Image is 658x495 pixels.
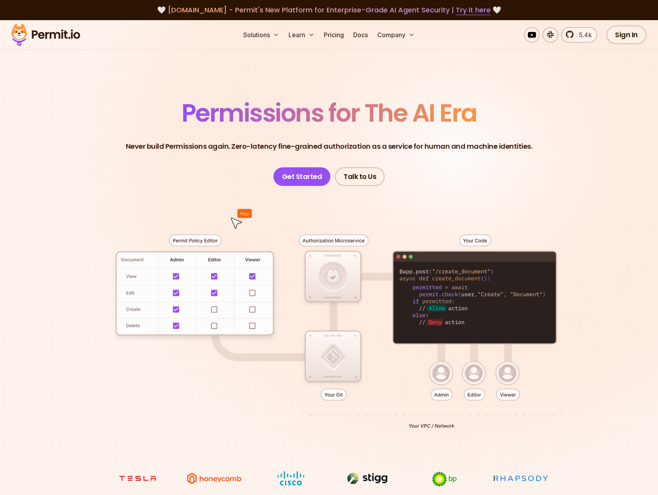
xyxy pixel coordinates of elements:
[415,471,473,487] img: bp
[126,141,533,152] p: Never build Permissions again. Zero-latency fine-grained authorization as a service for human and...
[240,27,282,43] button: Solutions
[338,471,397,486] img: Stigg
[185,471,243,486] img: Honeycomb
[561,27,597,43] a: 5.4k
[168,5,491,15] span: [DOMAIN_NAME] - Permit's New Platform for Enterprise-Grade AI Agent Security |
[285,27,318,43] button: Learn
[574,30,592,40] span: 5.4k
[182,96,477,130] span: Permissions for The AI Era
[273,167,331,186] a: Get Started
[19,5,639,15] div: 🤍 🤍
[321,27,347,43] a: Pricing
[374,27,418,43] button: Company
[456,5,491,15] a: Try it here
[350,27,371,43] a: Docs
[335,167,385,186] a: Talk to Us
[492,471,550,486] img: Rhapsody Health
[108,471,167,486] img: tesla
[606,26,646,44] a: Sign In
[262,471,320,486] img: Cisco
[8,22,84,48] img: Permit logo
